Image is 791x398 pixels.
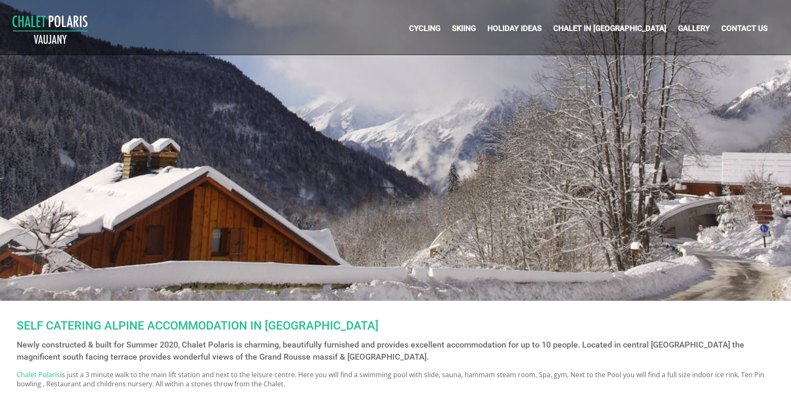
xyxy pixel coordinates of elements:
a: Skiing [452,24,476,33]
img: Chalet Polaris [12,10,89,46]
a: Gallery [678,24,710,33]
a: Contact Us [721,24,768,33]
h2: Newly constructed & built for Summer 2020, Chalet Polaris is charming, beautifully furnished and ... [17,339,764,363]
a: Cycling [409,24,440,33]
h1: SELF CATERING ALPINE ACCOMMODATION IN [GEOGRAPHIC_DATA] [17,319,764,333]
a: Chalet in [GEOGRAPHIC_DATA] [553,24,666,33]
a: Chalet Polaris [17,370,60,379]
a: Holiday Ideas [487,24,542,33]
